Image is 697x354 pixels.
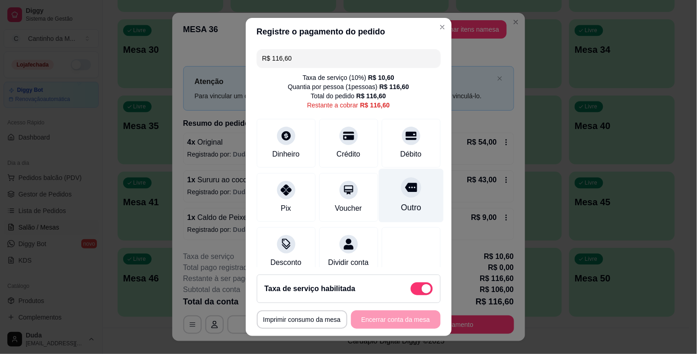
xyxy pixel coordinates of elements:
div: Dinheiro [272,149,300,160]
div: Pix [281,203,291,214]
div: R$ 116,60 [357,91,386,101]
div: Quantia por pessoa ( 1 pessoas) [288,82,409,91]
h2: Taxa de serviço habilitada [265,283,356,294]
div: Crédito [337,149,361,160]
div: Desconto [271,257,302,268]
div: Taxa de serviço ( 10 %) [303,73,394,82]
div: Dividir conta [328,257,368,268]
input: Ex.: hambúrguer de cordeiro [262,49,435,67]
div: Total do pedido [311,91,386,101]
button: Imprimir consumo da mesa [257,310,347,329]
div: Restante a cobrar [307,101,390,110]
button: Close [435,20,450,34]
div: Débito [400,149,421,160]
div: R$ 10,60 [368,73,394,82]
div: R$ 116,60 [360,101,390,110]
header: Registre o pagamento do pedido [246,18,452,45]
div: R$ 116,60 [380,82,409,91]
div: Outro [401,202,421,214]
div: Voucher [335,203,362,214]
